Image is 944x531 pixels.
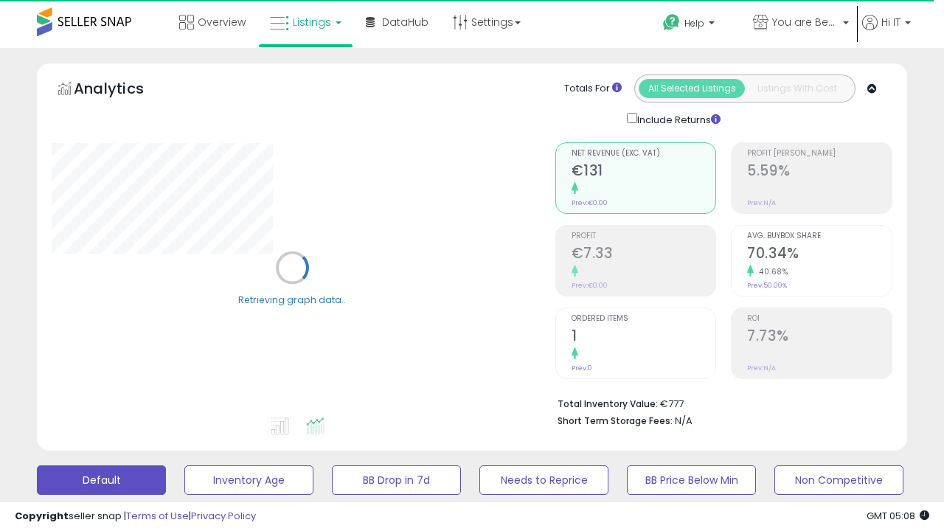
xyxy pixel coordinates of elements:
[572,327,716,347] h2: 1
[747,162,892,182] h2: 5.59%
[572,281,608,290] small: Prev: €0.00
[747,315,892,323] span: ROI
[126,509,189,523] a: Terms of Use
[616,110,737,128] div: Include Returns
[747,245,892,265] h2: 70.34%
[639,79,745,98] button: All Selected Listings
[754,266,788,277] small: 40.68%
[867,509,929,523] span: 2025-10-10 05:08 GMT
[662,13,681,32] i: Get Help
[572,315,716,323] span: Ordered Items
[558,398,658,410] b: Total Inventory Value:
[627,465,756,495] button: BB Price Below Min
[558,394,882,412] li: €777
[74,78,173,103] h5: Analytics
[651,2,740,48] a: Help
[862,15,911,48] a: Hi IT
[881,15,900,29] span: Hi IT
[747,281,787,290] small: Prev: 50.00%
[744,79,850,98] button: Listings With Cost
[747,364,776,372] small: Prev: N/A
[382,15,428,29] span: DataHub
[572,162,716,182] h2: €131
[37,465,166,495] button: Default
[572,245,716,265] h2: €7.33
[572,364,592,372] small: Prev: 0
[572,150,716,158] span: Net Revenue (Exc. VAT)
[747,150,892,158] span: Profit [PERSON_NAME]
[572,232,716,240] span: Profit
[238,293,346,306] div: Retrieving graph data..
[479,465,608,495] button: Needs to Reprice
[558,414,673,427] b: Short Term Storage Fees:
[774,465,903,495] button: Non Competitive
[747,232,892,240] span: Avg. Buybox Share
[293,15,331,29] span: Listings
[198,15,246,29] span: Overview
[564,82,622,96] div: Totals For
[747,327,892,347] h2: 7.73%
[675,414,693,428] span: N/A
[15,509,69,523] strong: Copyright
[747,198,776,207] small: Prev: N/A
[572,198,608,207] small: Prev: €0.00
[684,17,704,29] span: Help
[184,465,313,495] button: Inventory Age
[332,465,461,495] button: BB Drop in 7d
[772,15,839,29] span: You are Beautiful (IT)
[15,510,256,524] div: seller snap | |
[191,509,256,523] a: Privacy Policy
